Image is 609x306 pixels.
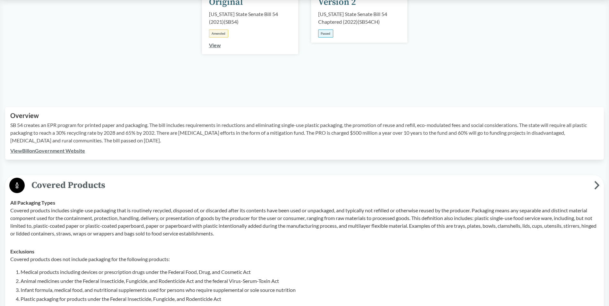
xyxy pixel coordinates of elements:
p: SB 54 creates an EPR program for printed paper and packaging. The bill includes requirements in r... [10,121,599,144]
strong: All Packaging Types [10,200,55,206]
strong: Exclusions [10,248,34,254]
li: Medical products including devices or prescription drugs under the Federal Food, Drug, and Cosmet... [21,268,599,276]
div: Passed [318,30,333,38]
li: Animal medicines under the Federal Insecticide, Fungicide, and Rodenticide Act and the federal Vi... [21,277,599,285]
p: Covered products does not include packaging for the following products: [10,255,599,263]
div: [US_STATE] State Senate Bill 54 Chaptered (2022) ( SB54CH ) [318,10,400,26]
li: Infant formula, medical food, and nutritional supplements used for persons who require supplement... [21,286,599,294]
div: Amended [209,30,228,38]
a: ViewBillonGovernment Website [10,148,85,154]
span: Covered Products [25,178,594,192]
button: Covered Products [7,177,602,194]
p: Covered products includes single-use packaging that is routinely recycled, disposed of, or discar... [10,207,599,237]
li: Plastic packaging for products under the Federal Insecticide, Fungicide, and Rodenticide Act [21,295,599,303]
div: [US_STATE] State Senate Bill 54 (2021) ( SB54 ) [209,10,291,26]
a: View [209,42,221,48]
h2: Overview [10,112,599,119]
